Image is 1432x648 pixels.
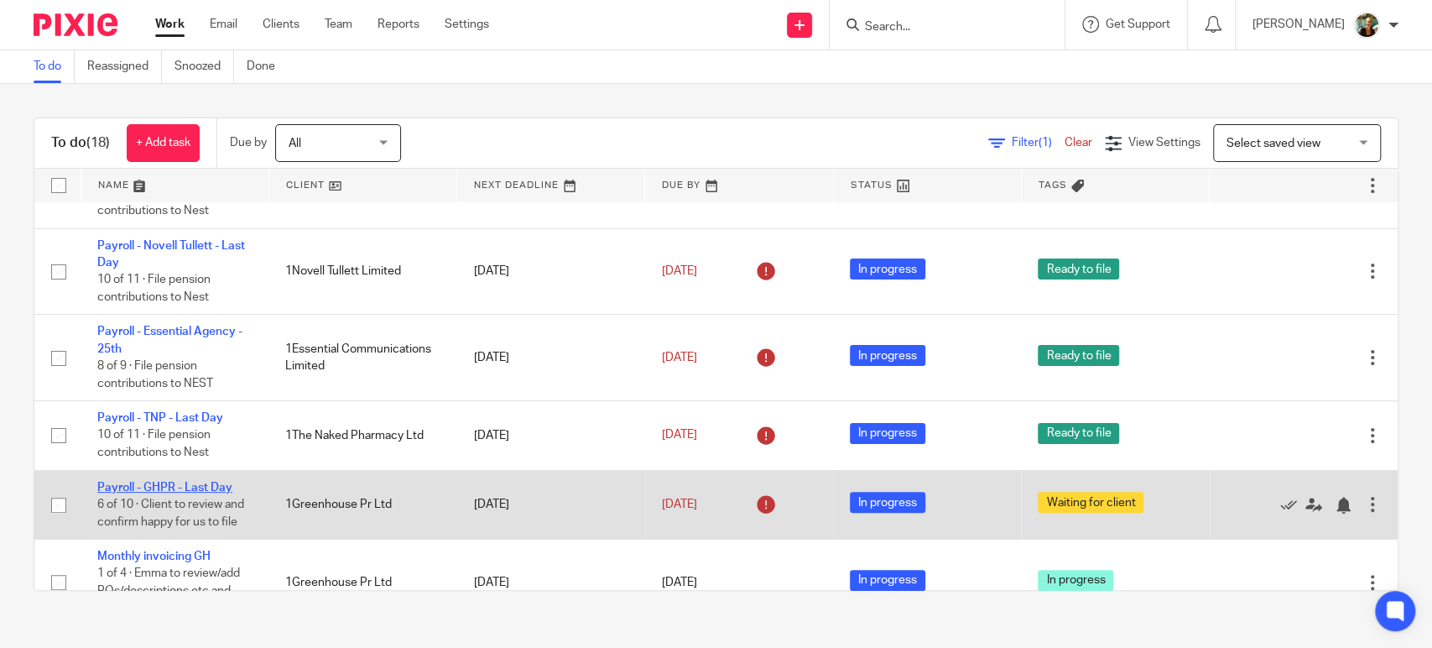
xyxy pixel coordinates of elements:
input: Search [863,20,1014,35]
td: [DATE] [457,540,645,626]
span: Ready to file [1038,345,1119,366]
a: Team [325,16,352,33]
td: [DATE] [457,401,645,470]
a: Reports [378,16,419,33]
span: Waiting for client [1038,492,1143,513]
a: Payroll - TNP - Last Day [97,412,223,424]
span: In progress [850,570,925,591]
span: Get Support [1106,18,1170,30]
p: Due by [230,134,267,151]
a: Payroll - Essential Agency - 25th [97,326,242,354]
td: [DATE] [457,228,645,315]
span: 10 of 11 · File pension contributions to Nest [97,274,211,303]
td: 1Greenhouse Pr Ltd [268,540,456,626]
td: [DATE] [457,470,645,539]
span: In progress [850,423,925,444]
span: Filter [1012,137,1065,149]
span: [DATE] [662,265,697,277]
span: 10 of 11 · File pension contributions to Nest [97,430,211,459]
span: All [289,138,301,149]
a: Snoozed [174,50,234,83]
h1: To do [51,134,110,152]
td: 1The Naked Pharmacy Ltd [268,401,456,470]
a: Clear [1065,137,1092,149]
span: In progress [850,492,925,513]
a: + Add task [127,124,200,162]
span: (1) [1039,137,1052,149]
span: 6 of 10 · Client to review and confirm happy for us to file [97,499,244,528]
span: [DATE] [662,430,697,442]
a: Work [155,16,185,33]
span: In progress [850,259,925,280]
td: [DATE] [457,315,645,401]
img: Photo2.jpg [1353,12,1380,39]
span: 8 of 9 · File pension contributions to NEST [97,360,213,389]
span: [DATE] [662,499,697,510]
td: 1Novell Tullett Limited [268,228,456,315]
a: Mark as done [1280,496,1305,513]
a: To do [34,50,75,83]
img: Pixie [34,13,117,36]
td: 1Greenhouse Pr Ltd [268,470,456,539]
a: Monthly invoicing GH [97,551,211,562]
span: [DATE] [662,577,697,588]
span: In progress [850,345,925,366]
a: Email [210,16,237,33]
span: 1 of 4 · Emma to review/add POs/descriptions etc and export to Xero [97,568,240,614]
a: Done [247,50,288,83]
span: Tags [1039,180,1067,190]
a: Settings [445,16,489,33]
span: Ready to file [1038,259,1119,280]
span: Ready to file [1038,423,1119,444]
a: Payroll - Novell Tullett - Last Day [97,240,245,269]
td: 1Essential Communications Limited [268,315,456,401]
span: (18) [86,136,110,149]
a: Clients [263,16,299,33]
span: Select saved view [1226,138,1320,149]
a: Payroll - GHPR - Last Day [97,482,232,494]
p: [PERSON_NAME] [1252,16,1345,33]
span: In progress [1038,570,1113,591]
span: View Settings [1128,137,1200,149]
span: [DATE] [662,352,697,363]
a: Reassigned [87,50,162,83]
